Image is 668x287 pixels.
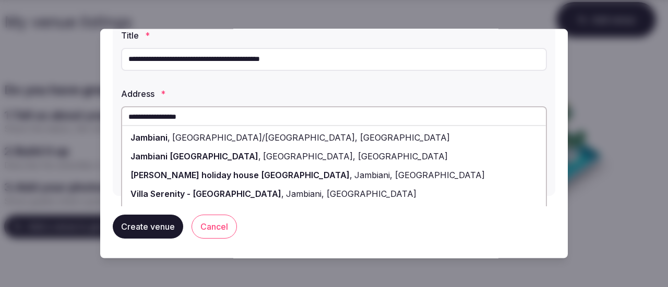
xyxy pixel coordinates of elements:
button: Cancel [192,214,237,238]
div: , [122,146,546,165]
span: Jambiani, [GEOGRAPHIC_DATA] [284,188,416,198]
span: Villa Serenity - [GEOGRAPHIC_DATA] [130,188,281,198]
div: , [122,165,546,184]
label: Address [121,89,547,97]
div: , [122,128,546,146]
div: , [122,203,546,221]
span: Jambiani [GEOGRAPHIC_DATA] [130,151,258,161]
span: Jambiani, [GEOGRAPHIC_DATA] [352,169,485,180]
button: Create venue [113,214,183,238]
span: [GEOGRAPHIC_DATA]/[GEOGRAPHIC_DATA], [GEOGRAPHIC_DATA] [170,132,450,142]
span: [PERSON_NAME] holiday house [GEOGRAPHIC_DATA] [130,169,350,180]
span: [GEOGRAPHIC_DATA], [GEOGRAPHIC_DATA] [261,151,448,161]
span: Jambiani [130,132,168,142]
label: Title [121,31,547,39]
div: , [122,184,546,203]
